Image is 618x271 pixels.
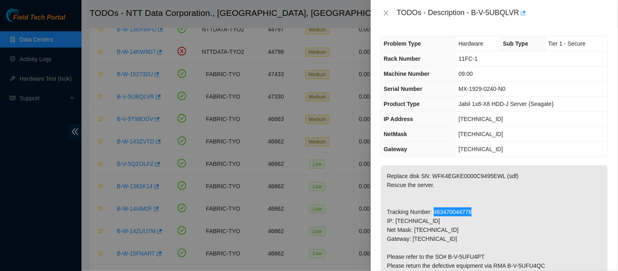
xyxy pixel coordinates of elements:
div: TODOs - Description - B-V-5UBQLVR [397,7,608,20]
span: Hardware [459,40,484,47]
span: Tier 1 - Secure [548,40,586,47]
span: Jabil 1x8-X8 HDD-J Server {Seagate} [459,101,554,107]
span: Machine Number [384,71,430,77]
span: Product Type [384,101,420,107]
button: Close [380,9,392,17]
span: Sub Type [503,40,528,47]
span: Problem Type [384,40,421,47]
span: Rack Number [384,55,420,62]
span: IP Address [384,116,413,122]
span: Serial Number [384,86,422,92]
span: Gateway [384,146,407,152]
span: 09:00 [459,71,473,77]
span: [TECHNICAL_ID] [459,146,503,152]
span: MX-1929-0240-N0 [459,86,506,92]
span: NetMask [384,131,407,137]
span: [TECHNICAL_ID] [459,131,503,137]
span: [TECHNICAL_ID] [459,116,503,122]
span: close [383,10,389,16]
span: 11FC-1 [459,55,478,62]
